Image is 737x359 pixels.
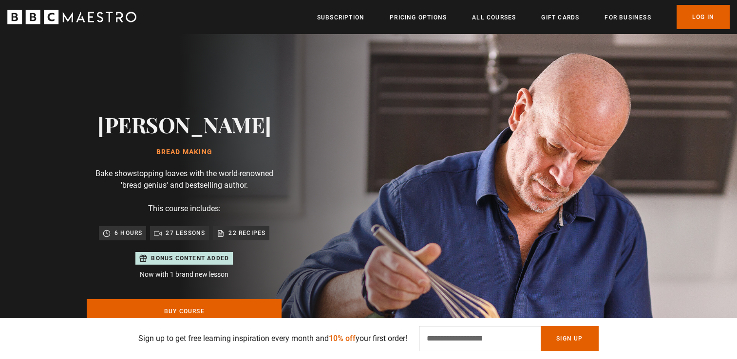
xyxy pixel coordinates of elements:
[97,112,271,137] h2: [PERSON_NAME]
[138,333,407,344] p: Sign up to get free learning inspiration every month and your first order!
[677,5,730,29] a: Log In
[151,254,229,263] p: Bonus content added
[135,269,233,280] p: Now with 1 brand new lesson
[166,228,205,238] p: 27 lessons
[472,13,516,22] a: All Courses
[541,326,598,351] button: Sign Up
[541,13,579,22] a: Gift Cards
[317,13,364,22] a: Subscription
[87,168,282,191] p: Bake showstopping loaves with the world-renowned 'bread genius' and bestselling author.
[97,148,271,156] h1: Bread Making
[390,13,447,22] a: Pricing Options
[317,5,730,29] nav: Primary
[605,13,651,22] a: For business
[329,334,356,343] span: 10% off
[7,10,136,24] svg: BBC Maestro
[87,299,282,323] a: Buy Course
[148,203,221,215] p: This course includes:
[228,228,265,238] p: 22 recipes
[114,228,142,238] p: 6 hours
